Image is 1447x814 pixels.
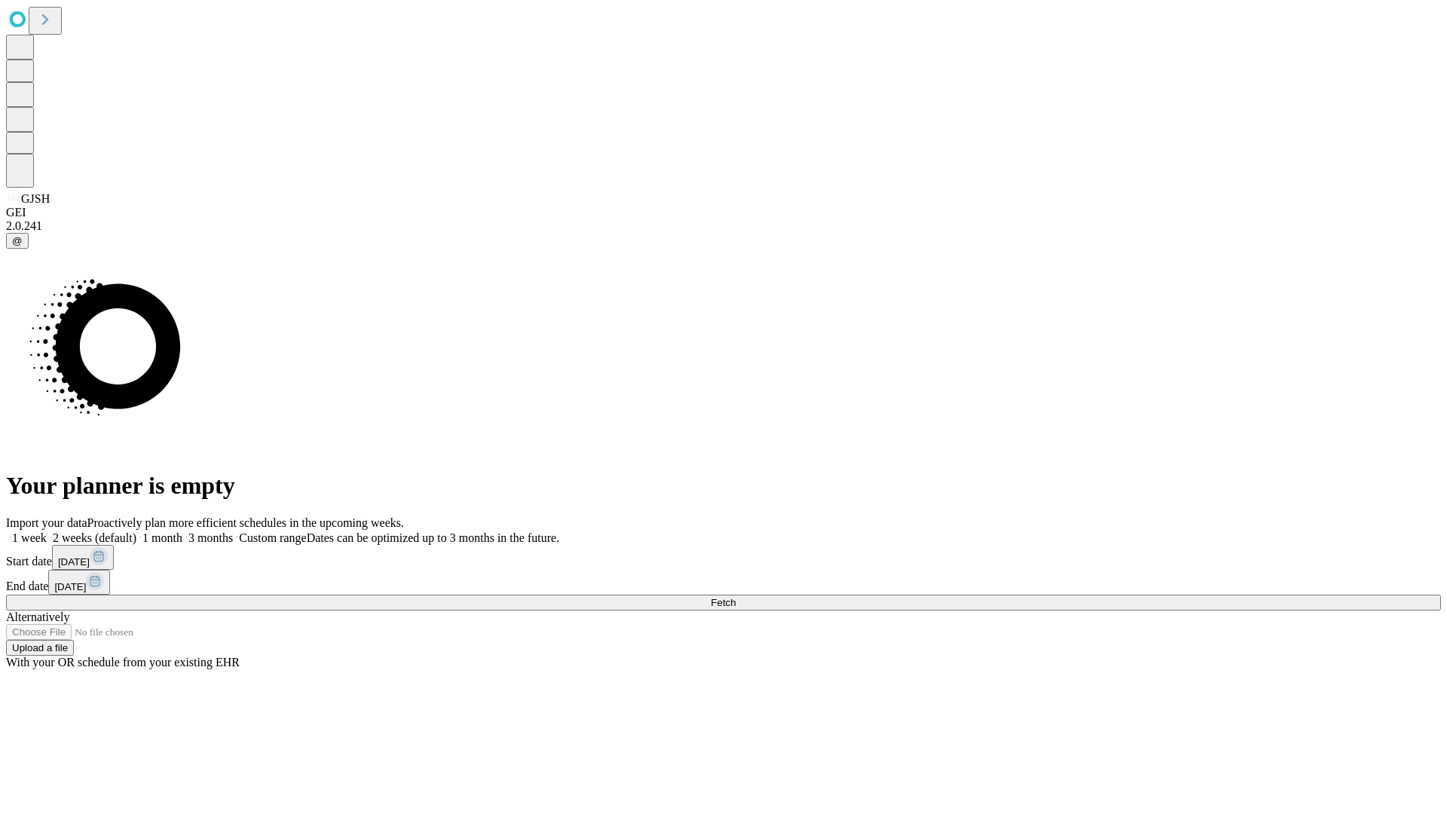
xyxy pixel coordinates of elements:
button: Fetch [6,595,1441,610]
span: Custom range [239,531,306,544]
span: @ [12,235,23,246]
div: Start date [6,545,1441,570]
button: [DATE] [48,570,110,595]
div: End date [6,570,1441,595]
button: Upload a file [6,640,74,656]
button: @ [6,233,29,249]
span: 1 month [142,531,182,544]
div: 2.0.241 [6,219,1441,233]
span: Proactively plan more efficient schedules in the upcoming weeks. [87,516,404,529]
span: Alternatively [6,610,69,623]
span: Dates can be optimized up to 3 months in the future. [307,531,559,544]
span: [DATE] [58,556,90,568]
span: Fetch [711,597,736,608]
span: [DATE] [54,581,86,592]
span: 2 weeks (default) [53,531,136,544]
span: 1 week [12,531,47,544]
h1: Your planner is empty [6,472,1441,500]
button: [DATE] [52,545,114,570]
div: GEI [6,206,1441,219]
span: GJSH [21,192,50,205]
span: 3 months [188,531,233,544]
span: Import your data [6,516,87,529]
span: With your OR schedule from your existing EHR [6,656,240,669]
